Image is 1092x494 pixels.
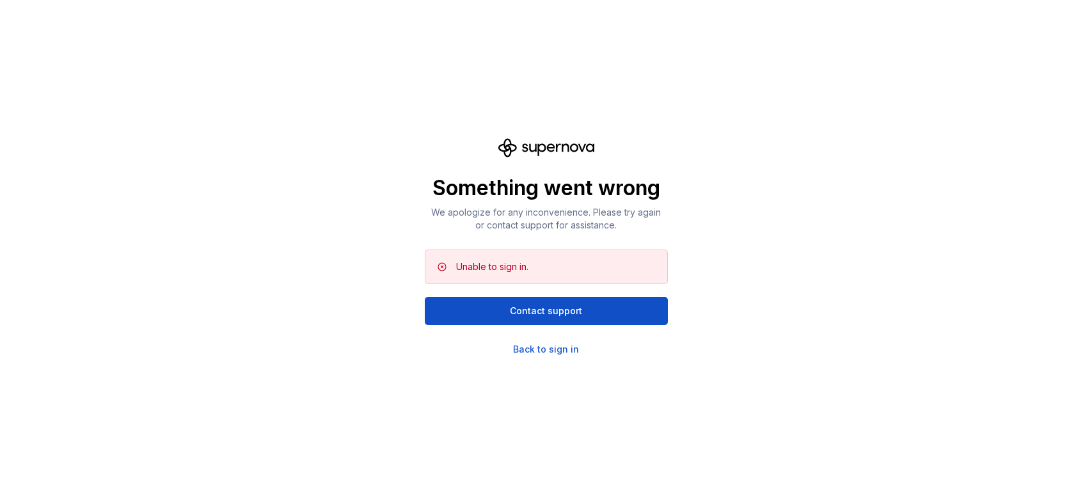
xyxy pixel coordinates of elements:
a: Back to sign in [513,343,579,356]
p: We apologize for any inconvenience. Please try again or contact support for assistance. [425,206,668,232]
p: Something went wrong [425,175,668,201]
div: Unable to sign in. [456,260,528,273]
button: Contact support [425,297,668,325]
span: Contact support [510,305,582,317]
